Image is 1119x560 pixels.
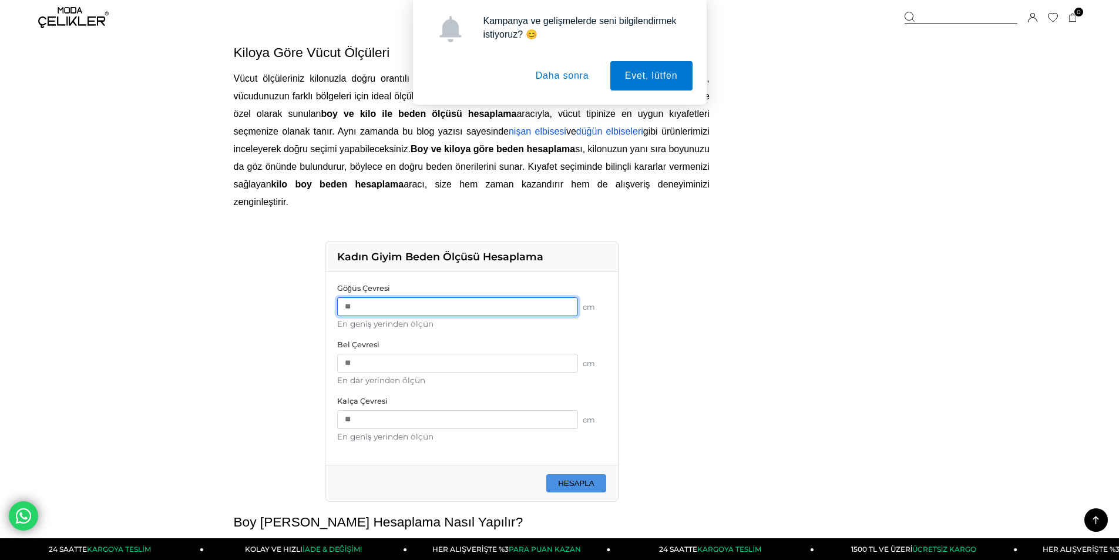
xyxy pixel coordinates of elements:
[234,514,523,529] span: Boy [PERSON_NAME] Hesaplama Nasıl Yapılır?
[337,284,606,293] label: Göğüs Çevresi
[583,359,606,368] span: cm
[337,397,606,405] label: Kalça Çevresi
[337,375,606,385] div: En dar yerinden ölçün
[474,14,693,41] div: Kampanya ve gelişmelerde seni bilgilendirmek istiyoruz? 😊
[610,61,693,90] button: Evet, lütfen
[509,126,566,136] a: nişan elbisesi
[912,545,976,554] span: ÜCRETSİZ KARGO
[437,16,463,42] img: notification icon
[303,545,361,554] span: İADE & DEĞİŞİM!
[509,545,581,554] span: PARA PUAN KAZAN
[87,545,150,554] span: KARGOYA TESLİM
[1,538,204,560] a: 24 SAATTEKARGOYA TESLİM
[814,538,1017,560] a: 1500 TL VE ÜZERİÜCRETSİZ KARGO
[407,538,610,560] a: HER ALIŞVERİŞTE %3PARA PUAN KAZAN
[337,319,606,328] div: En geniş yerinden ölçün
[411,144,575,154] b: Boy ve kiloya göre beden hesaplama
[697,545,761,554] span: KARGOYA TESLİM
[611,538,814,560] a: 24 SAATTEKARGOYA TESLİM
[337,340,606,349] label: Bel Çevresi
[583,415,606,424] span: cm
[576,126,643,136] a: düğün elbiseleri
[325,242,618,272] div: Kadın Giyim Beden Ölçüsü Hesaplama
[321,109,516,119] b: boy ve kilo ile beden ölçüsü hesaplama
[204,538,407,560] a: KOLAY VE HIZLIİADE & DEĞİŞİM!
[583,303,606,311] span: cm
[521,61,604,90] button: Daha sonra
[271,179,404,189] b: kilo boy beden hesaplama
[337,432,606,441] div: En geniş yerinden ölçün
[546,474,606,492] button: HESAPLA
